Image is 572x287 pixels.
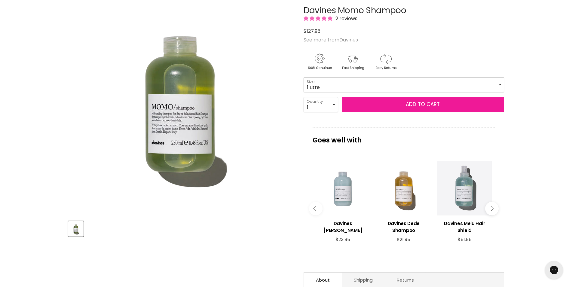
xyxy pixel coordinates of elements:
span: See more from [304,36,358,43]
a: View product:Davines Dede Shampoo [376,215,431,237]
iframe: Gorgias live chat messenger [542,259,566,281]
h3: Davines Dede Shampoo [376,220,431,234]
img: genuine.gif [304,53,335,71]
h3: Davines [PERSON_NAME] [316,220,370,234]
span: $21.95 [397,236,410,243]
span: $51.95 [457,236,472,243]
p: Goes well with [313,127,495,147]
a: View product:Davines Minu Shampoo [316,215,370,237]
h3: Davines Melu Hair Shield [437,220,492,234]
span: 5.00 stars [304,15,334,22]
button: Add to cart [342,97,504,112]
h1: Davines Momo Shampoo [304,6,504,15]
div: Product thumbnails [67,219,294,237]
span: $23.95 [335,236,350,243]
img: Davines Momo Shampoo [69,222,83,236]
a: View product:Davines Melu Hair Shield [437,215,492,237]
img: returns.gif [370,53,402,71]
img: shipping.gif [337,53,369,71]
button: Davines Momo Shampoo [68,221,84,237]
select: Quantity [304,97,338,112]
span: 2 reviews [334,15,357,22]
a: Davines [339,36,358,43]
span: $127.95 [304,28,320,35]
